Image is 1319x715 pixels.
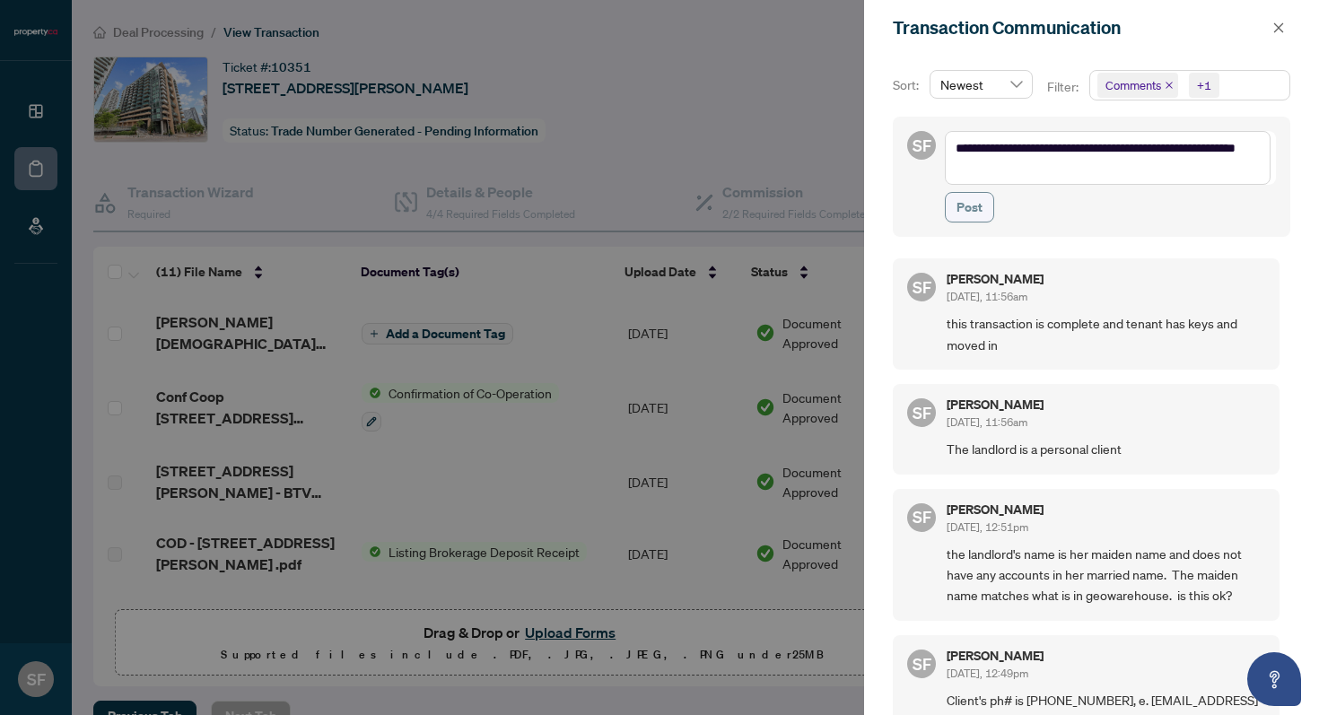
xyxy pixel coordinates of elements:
button: Post [945,192,994,222]
h5: [PERSON_NAME] [947,273,1044,285]
button: Open asap [1247,652,1301,706]
h5: [PERSON_NAME] [947,398,1044,411]
span: this transaction is complete and tenant has keys and moved in [947,313,1265,355]
span: SF [913,651,931,676]
p: Filter: [1047,77,1081,97]
span: The landlord is a personal client [947,439,1265,459]
span: the landlord's name is her maiden name and does not have any accounts in her married name. The ma... [947,544,1265,606]
span: [DATE], 11:56am [947,290,1027,303]
span: close [1272,22,1285,34]
span: [DATE], 12:51pm [947,520,1028,534]
span: [DATE], 12:49pm [947,667,1028,680]
span: close [1165,81,1174,90]
span: SF [913,400,931,425]
span: Newest [940,71,1022,98]
span: Comments [1097,73,1178,98]
span: [DATE], 11:56am [947,415,1027,429]
span: SF [913,275,931,300]
div: +1 [1197,76,1211,94]
p: Sort: [893,75,922,95]
span: SF [913,504,931,529]
div: Transaction Communication [893,14,1267,41]
span: SF [913,133,931,158]
h5: [PERSON_NAME] [947,650,1044,662]
span: Post [956,193,983,222]
h5: [PERSON_NAME] [947,503,1044,516]
span: Comments [1105,76,1161,94]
